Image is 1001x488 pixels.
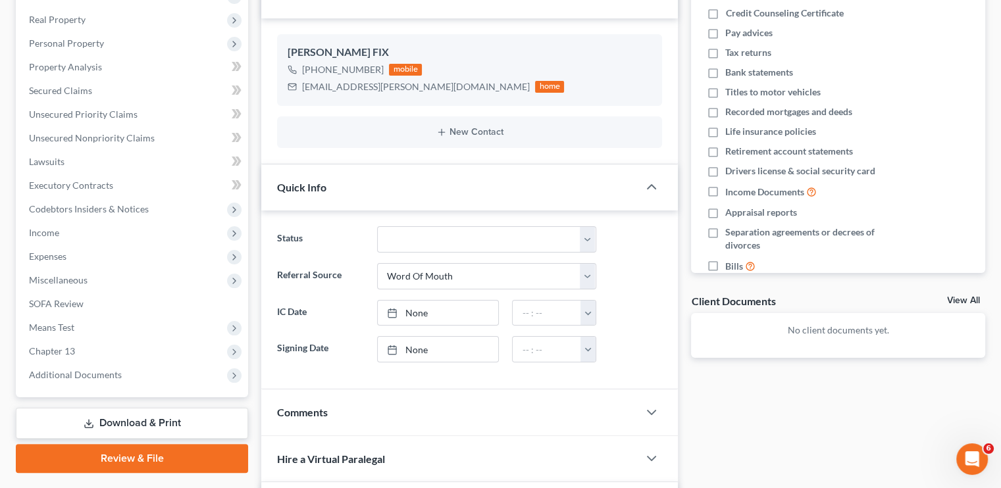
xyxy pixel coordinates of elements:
span: Titles to motor vehicles [725,85,821,99]
span: Additional Documents [29,369,122,380]
span: Life insurance policies [725,125,816,138]
span: Codebtors Insiders & Notices [29,203,149,214]
span: Retirement account statements [725,145,853,158]
span: Comments [277,406,328,418]
span: Pay advices [725,26,773,39]
a: Unsecured Nonpriority Claims [18,126,248,150]
span: SOFA Review [29,298,84,309]
span: Means Test [29,322,74,333]
div: mobile [389,64,422,76]
span: Personal Property [29,37,104,49]
iframe: Intercom live chat [956,443,988,475]
span: Secured Claims [29,85,92,96]
span: Expenses [29,251,66,262]
div: Client Documents [691,294,775,308]
a: Download & Print [16,408,248,439]
span: Hire a Virtual Paralegal [277,452,385,465]
a: Secured Claims [18,79,248,103]
a: Property Analysis [18,55,248,79]
label: IC Date [270,300,370,326]
span: 6 [983,443,994,454]
span: Miscellaneous [29,274,88,285]
input: -- : -- [513,301,581,326]
span: Tax returns [725,46,771,59]
span: Real Property [29,14,86,25]
a: Executory Contracts [18,174,248,197]
input: -- : -- [513,337,581,362]
button: New Contact [288,127,652,137]
span: Unsecured Priority Claims [29,109,138,120]
span: Bills [725,260,743,273]
a: Review & File [16,444,248,473]
span: Quick Info [277,181,326,193]
span: Income Documents [725,185,804,199]
div: [PHONE_NUMBER] [302,63,384,76]
label: Status [270,226,370,253]
span: Lawsuits [29,156,64,167]
label: Signing Date [270,336,370,362]
a: View All [947,296,980,305]
div: [EMAIL_ADDRESS][PERSON_NAME][DOMAIN_NAME] [302,80,530,93]
a: SOFA Review [18,292,248,316]
span: Credit Counseling Certificate [725,7,843,20]
span: Drivers license & social security card [725,164,875,178]
span: Separation agreements or decrees of divorces [725,226,900,252]
a: None [378,337,499,362]
a: None [378,301,499,326]
a: Unsecured Priority Claims [18,103,248,126]
label: Referral Source [270,263,370,289]
span: Appraisal reports [725,206,797,219]
p: No client documents yet. [702,324,975,337]
div: [PERSON_NAME] FIX [288,45,652,61]
span: Recorded mortgages and deeds [725,105,852,118]
div: home [535,81,564,93]
span: Unsecured Nonpriority Claims [29,132,155,143]
span: Bank statements [725,66,793,79]
span: Income [29,227,59,238]
span: Property Analysis [29,61,102,72]
span: Chapter 13 [29,345,75,356]
span: Executory Contracts [29,180,113,191]
a: Lawsuits [18,150,248,174]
